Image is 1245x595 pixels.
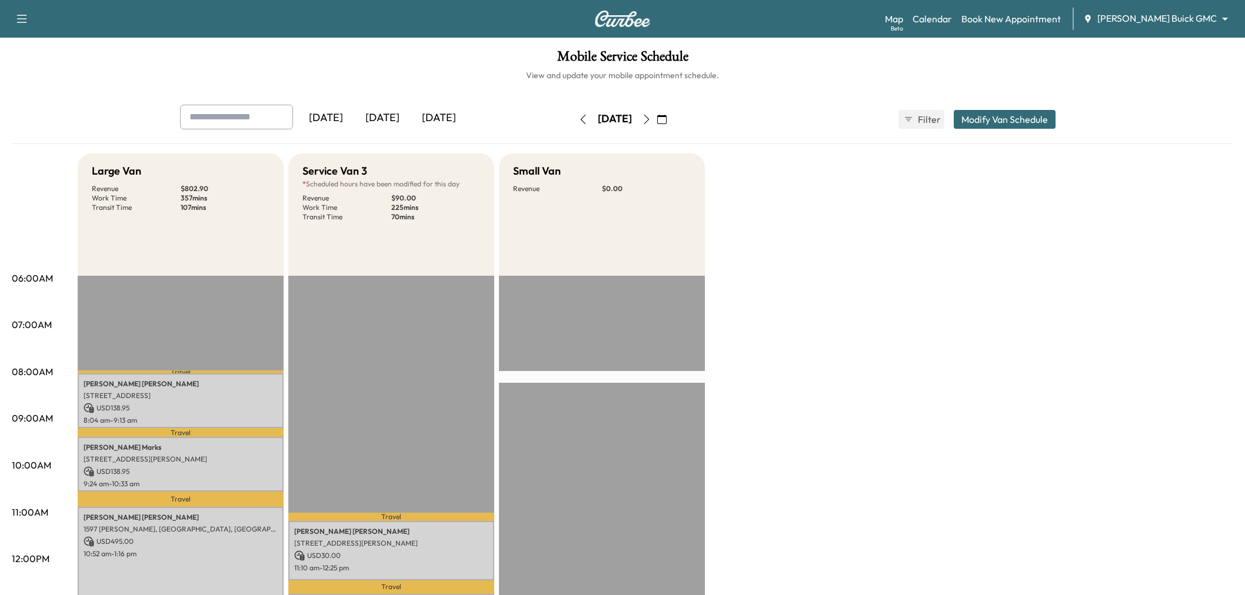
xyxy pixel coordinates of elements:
h5: Large Van [92,163,141,179]
p: Scheduled hours have been modified for this day [302,179,480,189]
p: 08:00AM [12,365,53,379]
p: [PERSON_NAME] [PERSON_NAME] [84,379,278,389]
p: [PERSON_NAME] Marks [84,443,278,452]
p: [STREET_ADDRESS][PERSON_NAME] [84,454,278,464]
button: Modify Van Schedule [954,110,1056,129]
p: Transit Time [302,212,391,222]
div: [DATE] [354,105,411,132]
p: 07:00AM [12,317,52,332]
h1: Mobile Service Schedule [12,49,1233,69]
p: 107 mins [181,203,269,212]
p: Revenue [92,184,181,193]
p: 11:10 am - 12:25 pm [294,563,488,573]
p: Transit Time [92,203,181,212]
p: $ 802.90 [181,184,269,193]
p: [STREET_ADDRESS][PERSON_NAME] [294,539,488,548]
p: Travel [288,513,494,520]
p: Travel [78,428,284,437]
p: 10:00AM [12,458,51,472]
span: Filter [918,112,939,126]
a: MapBeta [885,12,903,26]
h6: View and update your mobile appointment schedule. [12,69,1233,81]
p: USD 138.95 [84,403,278,413]
p: Travel [288,580,494,594]
span: [PERSON_NAME] Buick GMC [1097,12,1217,25]
p: [PERSON_NAME] [PERSON_NAME] [84,513,278,522]
h5: Service Van 3 [302,163,367,179]
p: 8:04 am - 9:13 am [84,416,278,425]
p: Revenue [513,184,602,193]
p: USD 30.00 [294,550,488,561]
p: $ 0.00 [602,184,691,193]
p: USD 495.00 [84,536,278,547]
p: 10:52 am - 1:16 pm [84,549,278,559]
p: 70 mins [391,212,480,222]
p: 06:00AM [12,271,53,285]
img: Curbee Logo [594,11,651,27]
h5: Small Van [513,163,561,179]
p: Work Time [92,193,181,203]
div: [DATE] [411,105,467,132]
p: USD 138.95 [84,466,278,477]
a: Calendar [913,12,952,26]
p: 9:24 am - 10:33 am [84,479,278,489]
p: Travel [78,370,284,373]
p: Revenue [302,193,391,203]
p: 12:00PM [12,551,49,566]
p: 225 mins [391,203,480,212]
p: 357 mins [181,193,269,203]
p: Work Time [302,203,391,212]
p: 1597 [PERSON_NAME], [GEOGRAPHIC_DATA], [GEOGRAPHIC_DATA], [GEOGRAPHIC_DATA] [84,524,278,534]
p: 11:00AM [12,505,48,519]
div: [DATE] [298,105,354,132]
div: Beta [891,24,903,33]
p: [STREET_ADDRESS] [84,391,278,400]
div: [DATE] [598,112,632,126]
a: Book New Appointment [961,12,1061,26]
p: [PERSON_NAME] [PERSON_NAME] [294,527,488,536]
p: Travel [78,492,284,507]
p: $ 90.00 [391,193,480,203]
p: 09:00AM [12,411,53,425]
button: Filter [898,110,944,129]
